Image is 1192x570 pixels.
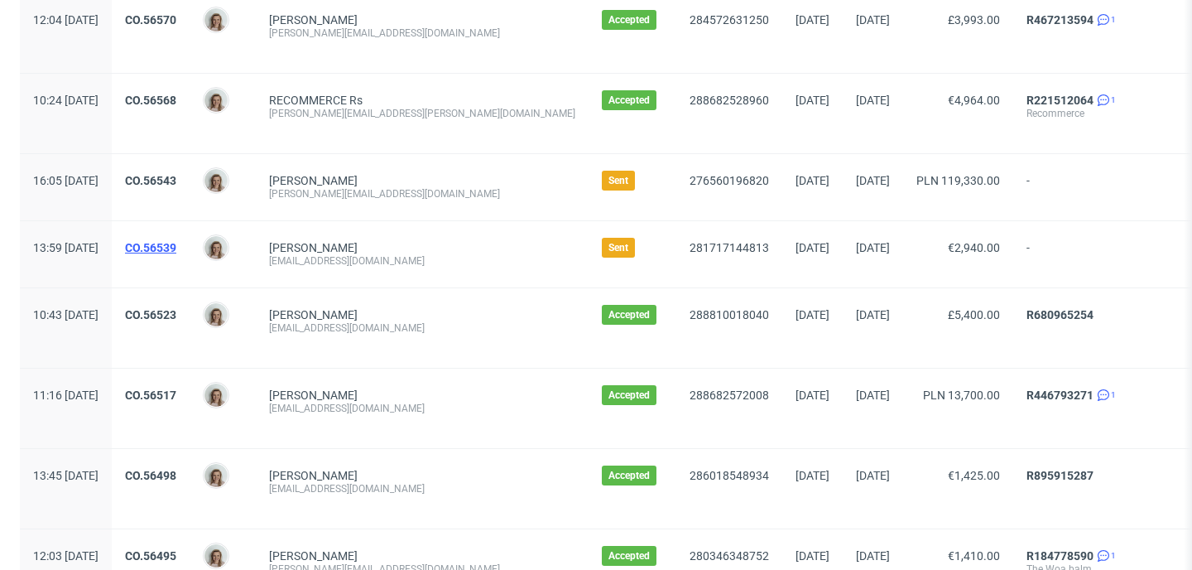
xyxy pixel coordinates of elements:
[33,308,99,321] span: 10:43 [DATE]
[856,241,890,254] span: [DATE]
[125,308,176,321] a: CO.56523
[269,187,575,200] div: [PERSON_NAME][EMAIL_ADDRESS][DOMAIN_NAME]
[795,13,829,27] span: [DATE]
[690,308,769,321] a: 288810018040
[608,241,628,254] span: Sent
[795,308,829,321] span: [DATE]
[269,321,575,335] div: [EMAIL_ADDRESS][DOMAIN_NAME]
[204,89,228,112] img: Monika Poźniak
[1026,469,1093,482] a: R895915287
[1093,549,1116,563] a: 1
[269,482,575,495] div: [EMAIL_ADDRESS][DOMAIN_NAME]
[1026,94,1093,107] a: R221512064
[33,241,99,254] span: 13:59 [DATE]
[948,241,1000,254] span: €2,940.00
[1093,13,1116,27] a: 1
[269,107,575,120] div: [PERSON_NAME][EMAIL_ADDRESS][PERSON_NAME][DOMAIN_NAME]
[948,94,1000,107] span: €4,964.00
[690,94,769,107] a: 288682528960
[795,469,829,482] span: [DATE]
[608,469,650,482] span: Accepted
[608,549,650,563] span: Accepted
[33,469,99,482] span: 13:45 [DATE]
[1026,389,1093,402] a: R446793271
[125,241,176,254] a: CO.56539
[269,174,358,187] a: [PERSON_NAME]
[33,549,99,563] span: 12:03 [DATE]
[269,94,363,107] a: RECOMMERCE Rs
[690,389,769,402] a: 288682572008
[856,13,890,27] span: [DATE]
[690,469,769,482] a: 286018548934
[948,469,1000,482] span: €1,425.00
[795,94,829,107] span: [DATE]
[948,13,1000,27] span: £3,993.00
[269,241,358,254] a: [PERSON_NAME]
[125,549,176,563] a: CO.56495
[33,174,99,187] span: 16:05 [DATE]
[1026,308,1093,321] a: R680965254
[1093,94,1116,107] a: 1
[948,308,1000,321] span: £5,400.00
[269,402,575,415] div: [EMAIL_ADDRESS][DOMAIN_NAME]
[125,13,176,27] a: CO.56570
[204,544,228,568] img: Monika Poźniak
[856,549,890,563] span: [DATE]
[204,169,228,192] img: Monika Poźniak
[1111,13,1116,27] span: 1
[608,94,650,107] span: Accepted
[856,308,890,321] span: [DATE]
[125,469,176,482] a: CO.56498
[690,241,769,254] a: 281717144813
[1111,389,1116,402] span: 1
[1093,389,1116,402] a: 1
[856,389,890,402] span: [DATE]
[125,174,176,187] a: CO.56543
[269,254,575,268] div: [EMAIL_ADDRESS][DOMAIN_NAME]
[204,464,228,487] img: Monika Poźniak
[269,13,358,27] a: [PERSON_NAME]
[1026,549,1093,563] a: R184778590
[269,469,358,482] a: [PERSON_NAME]
[608,308,650,321] span: Accepted
[204,236,228,259] img: Monika Poźniak
[795,241,829,254] span: [DATE]
[33,94,99,107] span: 10:24 [DATE]
[690,13,769,27] a: 284572631250
[204,8,228,31] img: Monika Poźniak
[33,389,99,402] span: 11:16 [DATE]
[1111,94,1116,107] span: 1
[125,94,176,107] a: CO.56568
[690,549,769,563] a: 280346348752
[1111,549,1116,563] span: 1
[795,174,829,187] span: [DATE]
[795,549,829,563] span: [DATE]
[916,174,1000,187] span: PLN 119,330.00
[608,13,650,27] span: Accepted
[269,308,358,321] a: [PERSON_NAME]
[1026,13,1093,27] a: R467213594
[269,27,575,40] div: [PERSON_NAME][EMAIL_ADDRESS][DOMAIN_NAME]
[608,389,650,402] span: Accepted
[204,384,228,407] img: Monika Poźniak
[690,174,769,187] a: 276560196820
[948,549,1000,563] span: €1,410.00
[204,303,228,326] img: Monika Poźniak
[33,13,99,27] span: 12:04 [DATE]
[856,469,890,482] span: [DATE]
[795,389,829,402] span: [DATE]
[856,94,890,107] span: [DATE]
[125,389,176,402] a: CO.56517
[608,174,628,187] span: Sent
[856,174,890,187] span: [DATE]
[269,389,358,402] a: [PERSON_NAME]
[923,389,1000,402] span: PLN 13,700.00
[269,549,358,563] a: [PERSON_NAME]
